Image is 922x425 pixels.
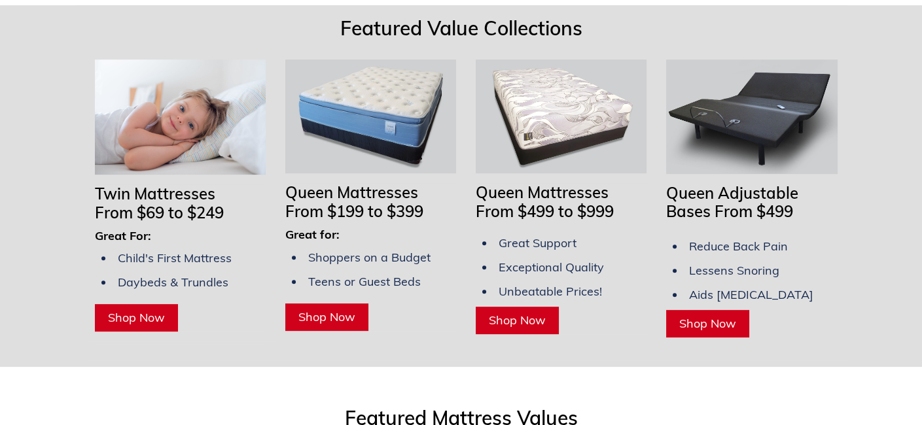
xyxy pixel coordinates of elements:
[476,201,614,221] span: From $499 to $999
[499,235,576,250] span: Great Support
[476,307,559,334] a: Shop Now
[285,59,456,173] img: Queen Mattresses From $199 to $349
[476,59,647,173] img: Queen Mattresses From $449 to $949
[285,227,340,242] span: Great for:
[689,287,813,302] span: Aids [MEDICAL_DATA]
[95,228,151,243] span: Great For:
[95,184,215,203] span: Twin Mattresses
[285,201,423,221] span: From $199 to $399
[285,303,368,331] a: Shop Now
[689,239,788,254] span: Reduce Back Pain
[108,310,165,325] span: Shop Now
[308,250,431,265] span: Shoppers on a Budget
[499,260,604,275] span: Exceptional Quality
[499,284,602,299] span: Unbeatable Prices!
[95,59,266,175] img: Twin Mattresses From $69 to $169
[679,316,736,331] span: Shop Now
[298,309,355,324] span: Shop Now
[95,304,178,331] a: Shop Now
[666,310,749,337] a: Shop Now
[666,183,798,222] span: Queen Adjustable Bases From $499
[340,16,582,41] span: Featured Value Collections
[118,250,232,265] span: Child's First Mattress
[666,59,837,173] img: Adjustable Bases Starting at $379
[285,182,418,202] span: Queen Mattresses
[118,275,228,290] span: Daybeds & Trundles
[489,313,546,328] span: Shop Now
[308,274,421,289] span: Teens or Guest Beds
[689,263,779,278] span: Lessens Snoring
[95,203,224,222] span: From $69 to $249
[476,182,609,202] span: Queen Mattresses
